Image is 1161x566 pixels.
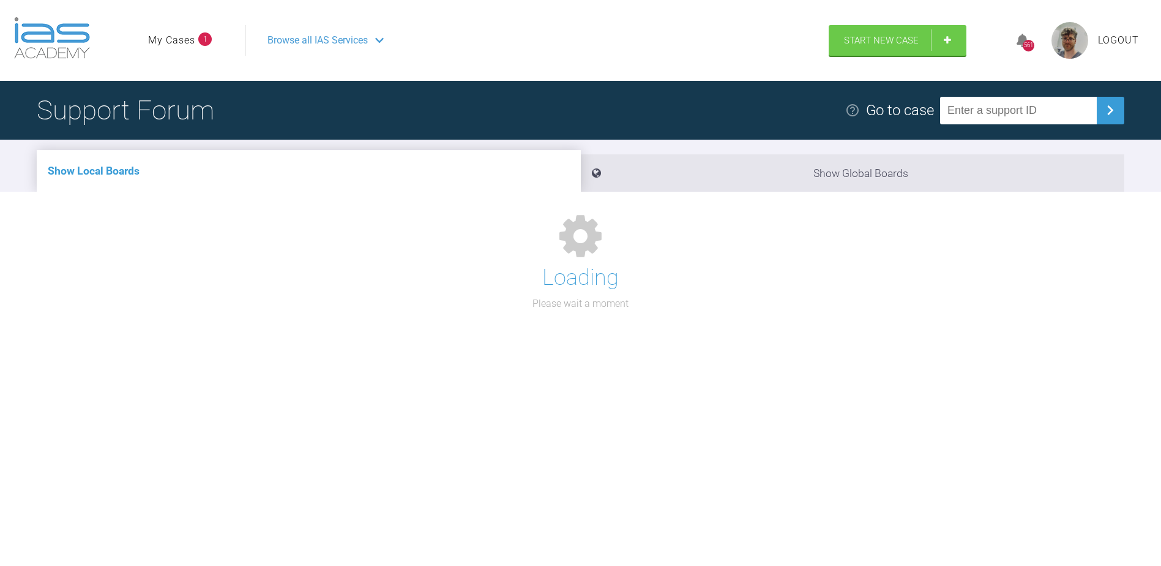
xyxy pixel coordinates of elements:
[37,150,581,192] li: Show Local Boards
[1098,32,1139,48] a: Logout
[940,97,1097,124] input: Enter a support ID
[37,89,214,132] h1: Support Forum
[1051,22,1088,59] img: profile.png
[532,296,629,312] p: Please wait a moment
[1023,40,1034,51] div: 561
[844,35,919,46] span: Start New Case
[581,154,1125,192] li: Show Global Boards
[267,32,368,48] span: Browse all IAS Services
[829,25,966,56] a: Start New Case
[148,32,195,48] a: My Cases
[198,32,212,46] span: 1
[845,103,860,118] img: help.e70b9f3d.svg
[14,17,90,59] img: logo-light.3e3ef733.png
[866,99,934,122] div: Go to case
[542,260,619,296] h1: Loading
[1100,100,1120,120] img: chevronRight.28bd32b0.svg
